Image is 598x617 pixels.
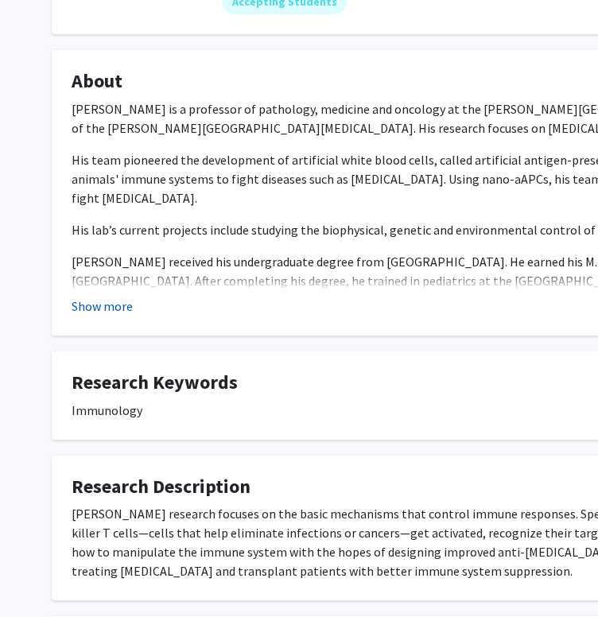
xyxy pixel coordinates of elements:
[72,297,133,316] button: Show more
[12,545,68,605] iframe: Chat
